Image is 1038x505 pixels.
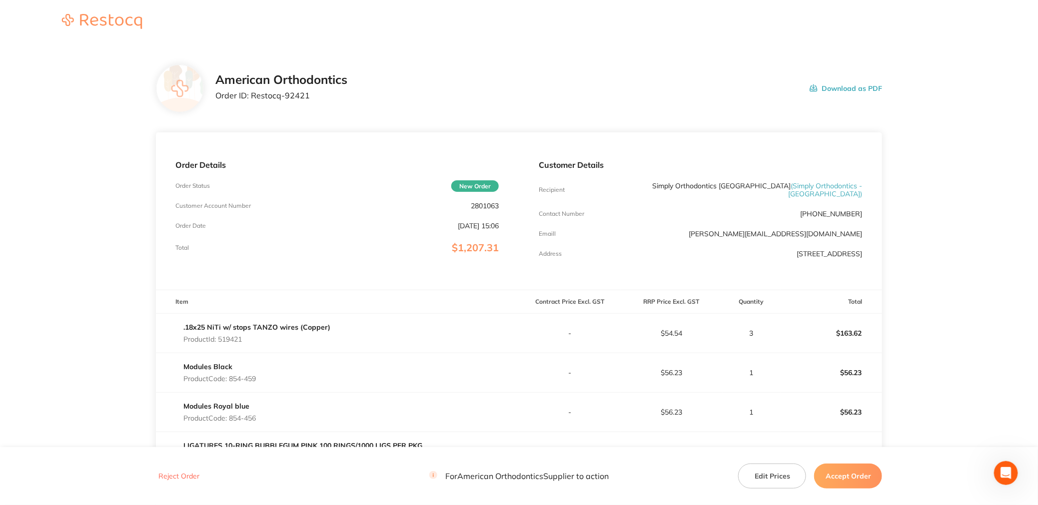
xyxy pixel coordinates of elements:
p: Order ID: Restocq- 92421 [216,91,348,100]
p: Customer Details [539,160,862,169]
a: Modules Black [184,362,233,371]
p: Product Id: 519421 [184,335,331,343]
p: [DATE] 15:06 [458,222,499,230]
a: .18x25 NiTi w/ stops TANZO wires (Copper) [184,323,331,332]
span: New Order [451,180,499,192]
p: Recipient [539,186,565,193]
p: Product Code: 854-459 [184,375,256,383]
p: - [519,408,620,416]
th: Quantity [723,290,781,314]
p: Total [176,244,189,251]
p: 1 [723,369,780,377]
p: 3 [723,329,780,337]
th: RRP Price Excl. GST [621,290,723,314]
button: Accept Order [814,464,882,489]
span: ( Simply Orthodontics - [GEOGRAPHIC_DATA] ) [788,181,862,198]
p: - [519,329,620,337]
p: Address [539,250,562,257]
p: [PHONE_NUMBER] [800,210,862,218]
p: For American Orthodontics Supplier to action [429,472,609,481]
a: [PERSON_NAME][EMAIL_ADDRESS][DOMAIN_NAME] [689,229,862,238]
th: Total [781,290,883,314]
p: $56.23 [781,400,882,424]
p: Product Code: 854-456 [184,414,256,422]
button: Edit Prices [738,464,806,489]
a: Modules Royal blue [184,402,250,411]
th: Item [156,290,519,314]
p: Simply Orthodontics [GEOGRAPHIC_DATA] [647,182,862,198]
p: Contact Number [539,210,584,217]
p: $56.23 [621,369,722,377]
p: Emaill [539,230,556,237]
p: Order Date [176,222,206,229]
h2: American Orthodontics [216,73,348,87]
p: - [519,369,620,377]
button: Reject Order [156,472,203,481]
p: $54.54 [621,329,722,337]
a: LIGATURES 10-RING BUBBLEGUM PINK 100 RINGS/1000 LIGS PER PKG [184,441,423,450]
p: [STREET_ADDRESS] [797,250,862,258]
span: $1,207.31 [452,241,499,254]
p: $163.62 [781,321,882,345]
iframe: Intercom live chat [994,461,1018,485]
a: Restocq logo [52,14,152,30]
p: $56.23 [781,361,882,385]
p: 1 [723,408,780,416]
p: Order Status [176,182,210,189]
th: Contract Price Excl. GST [519,290,621,314]
p: Order Details [176,160,499,169]
p: $56.23 [621,408,722,416]
p: 2801063 [471,202,499,210]
button: Download as PDF [810,73,882,104]
p: Customer Account Number [176,202,251,209]
p: $56.22 [781,440,882,464]
img: Restocq logo [52,14,152,29]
